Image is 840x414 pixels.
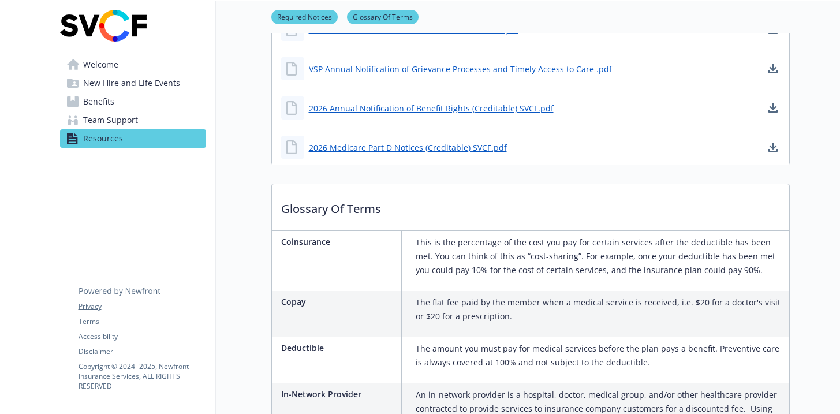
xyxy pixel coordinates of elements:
[766,62,780,76] a: download document
[83,129,123,148] span: Resources
[60,111,206,129] a: Team Support
[271,11,338,22] a: Required Notices
[309,102,554,114] a: 2026 Annual Notification of Benefit Rights (Creditable) SVCF.pdf
[60,129,206,148] a: Resources
[60,92,206,111] a: Benefits
[281,296,397,308] p: Copay
[281,388,397,400] p: In-Network Provider
[83,111,138,129] span: Team Support
[60,74,206,92] a: New Hire and Life Events
[766,140,780,154] a: download document
[416,296,785,323] p: The flat fee paid by the member when a medical service is received, i.e. $20 for a doctor's visit...
[347,11,419,22] a: Glossary Of Terms
[766,101,780,115] a: download document
[79,346,206,357] a: Disclaimer
[79,361,206,391] p: Copyright © 2024 - 2025 , Newfront Insurance Services, ALL RIGHTS RESERVED
[416,236,785,277] p: This is the percentage of the cost you pay for certain services after the deductible has been met...
[309,141,507,154] a: 2026 Medicare Part D Notices (Creditable) SVCF.pdf
[309,63,612,75] a: VSP Annual Notification of Grievance Processes and Timely Access to Care .pdf
[416,342,785,370] p: The amount you must pay for medical services before the plan pays a benefit. Preventive care is a...
[83,55,118,74] span: Welcome
[79,301,206,312] a: Privacy
[83,74,180,92] span: New Hire and Life Events
[281,236,397,248] p: Coinsurance
[281,342,397,354] p: Deductible
[83,92,114,111] span: Benefits
[79,331,206,342] a: Accessibility
[60,55,206,74] a: Welcome
[272,184,789,227] p: Glossary Of Terms
[79,316,206,327] a: Terms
